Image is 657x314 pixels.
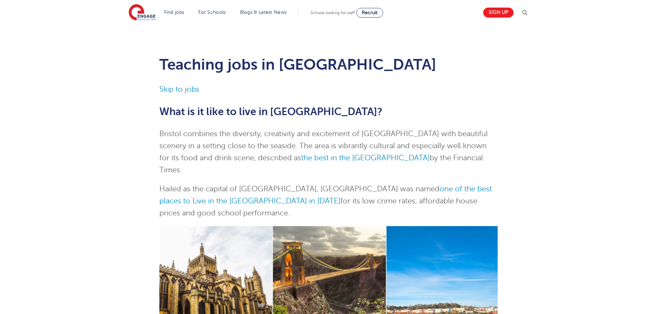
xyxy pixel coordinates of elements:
[159,85,199,93] a: Skip to jobs
[159,56,498,73] h1: Teaching jobs in [GEOGRAPHIC_DATA]
[483,8,514,18] a: Sign up
[362,10,378,15] span: Recruit
[356,8,383,18] a: Recruit
[310,10,355,15] span: Schools looking for staff
[301,154,430,162] a: the best in the [GEOGRAPHIC_DATA]
[240,10,287,15] a: Blogs & Latest News
[159,185,492,217] span: Hailed as the capital of [GEOGRAPHIC_DATA], [GEOGRAPHIC_DATA] was named for its low crime rates, ...
[159,106,382,118] span: What is it like to live in [GEOGRAPHIC_DATA]?
[198,10,226,15] a: For Schools
[129,4,156,21] img: Engage Education
[159,130,488,174] span: Bristol combines the diversity, creativity and excitement of [GEOGRAPHIC_DATA] with beautiful sce...
[164,10,185,15] a: Find jobs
